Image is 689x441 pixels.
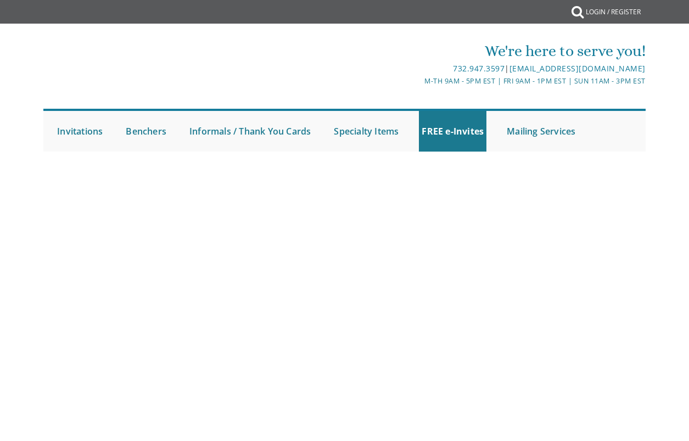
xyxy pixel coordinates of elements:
a: Benchers [123,111,169,152]
div: M-Th 9am - 5pm EST | Fri 9am - 1pm EST | Sun 11am - 3pm EST [245,75,646,87]
div: | [245,62,646,75]
a: [EMAIL_ADDRESS][DOMAIN_NAME] [509,63,646,74]
a: Mailing Services [504,111,578,152]
a: 732.947.3597 [453,63,505,74]
a: FREE e-Invites [419,111,486,152]
div: We're here to serve you! [245,40,646,62]
a: Informals / Thank You Cards [187,111,313,152]
a: Invitations [54,111,105,152]
a: Specialty Items [331,111,401,152]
